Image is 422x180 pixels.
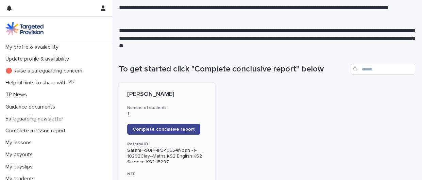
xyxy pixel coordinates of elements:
[119,64,348,74] h1: To get started click "Complete conclusive report" below
[351,64,415,75] input: Search
[3,116,69,122] p: Safeguarding newsletter
[3,128,71,134] p: Complete a lesson report
[3,68,88,74] p: 🔴 Raise a safeguarding concern
[3,56,74,62] p: Update profile & availability
[3,140,37,146] p: My lessons
[127,171,207,177] h3: NTP
[127,91,207,98] p: [PERSON_NAME]
[127,124,200,135] a: Complete conclusive report
[3,164,38,170] p: My payslips
[5,22,44,35] img: M5nRWzHhSzIhMunXDL62
[127,105,207,111] h3: Number of students
[127,111,207,117] p: 1
[127,142,207,147] h3: Referral ID
[3,104,61,110] p: Guidance documents
[3,80,80,86] p: Helpful hints to share with YP
[3,44,64,50] p: My profile & availability
[133,127,195,132] span: Complete conclusive report
[3,151,38,158] p: My payouts
[3,92,32,98] p: TP News
[127,148,207,165] p: SarahH-SUFF-IP3-10554Noah - I-10292Clay--Maths KS2 English KS2 Science KS2-15297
